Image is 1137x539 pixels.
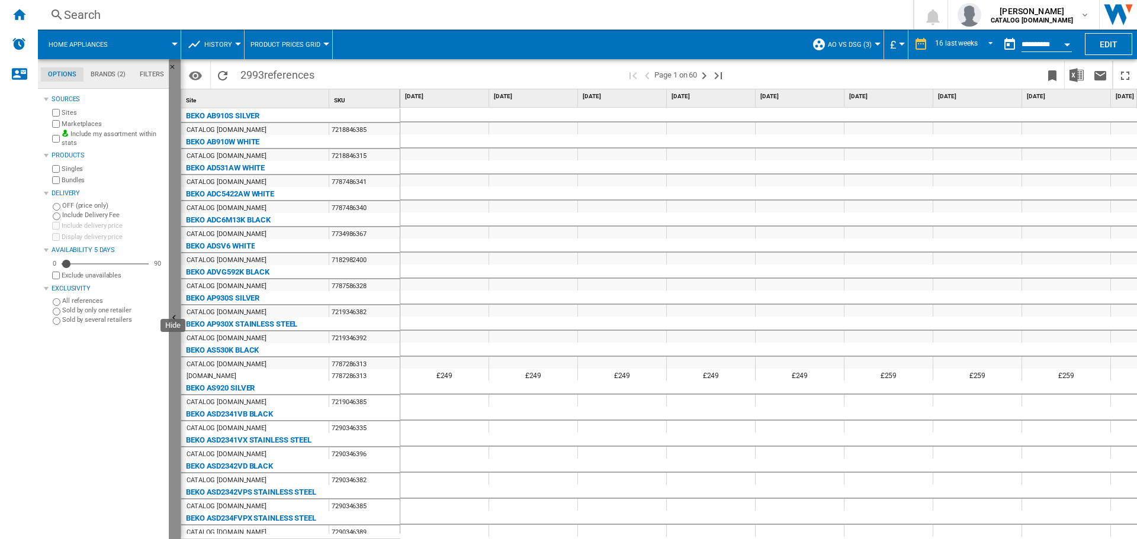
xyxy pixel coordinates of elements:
[938,92,1019,101] span: [DATE]
[812,30,878,59] div: AO Vs DSG (3)
[186,109,259,123] div: BEKO AB910S SILVER
[52,165,60,173] input: Singles
[264,69,314,81] span: references
[52,272,60,279] input: Display delivery price
[187,150,266,162] div: CATALOG [DOMAIN_NAME]
[186,317,297,331] div: BEKO AP930X STAINLESS STEEL
[52,131,60,146] input: Include my assortment within stats
[329,227,400,239] div: 7734986367
[83,67,133,82] md-tab-item: Brands (2)
[934,35,998,54] md-select: REPORTS.WIZARD.STEPS.REPORT.STEPS.REPORT_OPTIONS.PERIOD: 16 last weeks
[187,527,266,538] div: CATALOG [DOMAIN_NAME]
[52,120,60,128] input: Marketplaces
[1022,369,1110,380] div: £259
[62,211,164,220] label: Include Delivery Fee
[62,176,164,185] label: Bundles
[49,30,120,59] button: Home appliances
[53,308,60,315] input: Sold by only one retailer
[52,233,60,241] input: Display delivery price
[667,369,755,380] div: £249
[62,271,164,280] label: Exclude unavailables
[890,38,896,51] span: £
[187,176,266,188] div: CATALOG [DOMAIN_NAME]
[669,89,755,104] div: [DATE]
[52,189,164,198] div: Delivery
[991,5,1073,17] span: [PERSON_NAME]
[186,343,259,357] div: BEKO AS530K BLACK
[654,61,697,89] span: Page 1 on 60
[884,30,908,59] md-menu: Currency
[62,130,164,148] label: Include my assortment within stats
[187,306,266,318] div: CATALOG [DOMAIN_NAME]
[52,151,164,160] div: Products
[52,284,164,293] div: Exclusivity
[211,61,235,89] button: Reload
[62,120,164,128] label: Marketplaces
[133,67,171,82] md-tab-item: Filters
[186,239,255,253] div: BEKO ADSV6 WHITE
[844,369,933,380] div: £259
[329,473,400,485] div: 7290346382
[52,246,164,255] div: Availability 5 Days
[186,161,265,175] div: BEKO AD531AW WHITE
[991,17,1073,24] b: CATALOG [DOMAIN_NAME]
[334,97,345,104] span: SKU
[53,212,60,220] input: Include Delivery Fee
[250,30,326,59] button: Product prices grid
[756,369,844,380] div: £249
[186,485,316,499] div: BEKO ASD2342VPS STAINLESS STEEL
[186,213,271,227] div: BEKO ADC6M13K BLACK
[186,511,316,525] div: BEKO ASD234FVPX STAINLESS STEEL
[184,89,329,108] div: Site Sort None
[583,92,664,101] span: [DATE]
[52,176,60,184] input: Bundles
[187,333,266,344] div: CATALOG [DOMAIN_NAME]
[186,135,259,149] div: BEKO AB910W WHITE
[50,259,59,268] div: 0
[492,89,577,104] div: [DATE]
[828,30,878,59] button: AO Vs DSG (3)
[187,475,266,486] div: CATALOG [DOMAIN_NAME]
[329,149,400,161] div: 7218846315
[186,291,259,305] div: BEKO AP930S SILVER
[329,123,400,135] div: 7218846385
[52,109,60,117] input: Sites
[204,41,232,49] span: History
[187,280,266,292] div: CATALOG [DOMAIN_NAME]
[62,258,149,270] md-slider: Availability
[489,369,577,380] div: £249
[329,421,400,433] div: 7290346335
[329,447,400,459] div: 7290346396
[697,61,711,89] button: Next page
[711,61,725,89] button: Last page
[151,259,164,268] div: 90
[184,64,207,86] button: Options
[1088,61,1112,89] button: Send this report by email
[329,369,400,381] div: 7787286313
[1113,61,1137,89] button: Maximize
[758,89,844,104] div: [DATE]
[186,187,274,201] div: BEKO ADC5422AW WHITE
[62,296,164,305] label: All references
[580,89,666,104] div: [DATE]
[849,92,930,101] span: [DATE]
[187,422,266,434] div: CATALOG [DOMAIN_NAME]
[186,433,311,447] div: BEKO ASD2341VX STAINLESS STEEL
[44,30,175,59] div: Home appliances
[1069,68,1084,82] img: excel-24x24.png
[329,499,400,511] div: 7290346385
[187,501,266,512] div: CATALOG [DOMAIN_NAME]
[329,175,400,187] div: 7787486341
[329,331,400,343] div: 7219346392
[187,30,238,59] div: History
[186,381,255,395] div: BEKO AS920 SILVER
[187,448,266,460] div: CATALOG [DOMAIN_NAME]
[62,108,164,117] label: Sites
[1027,92,1108,101] span: [DATE]
[405,92,486,101] span: [DATE]
[998,33,1022,56] button: md-calendar
[52,95,164,104] div: Sources
[62,306,164,315] label: Sold by only one retailer
[186,407,273,421] div: BEKO ASD2341VB BLACK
